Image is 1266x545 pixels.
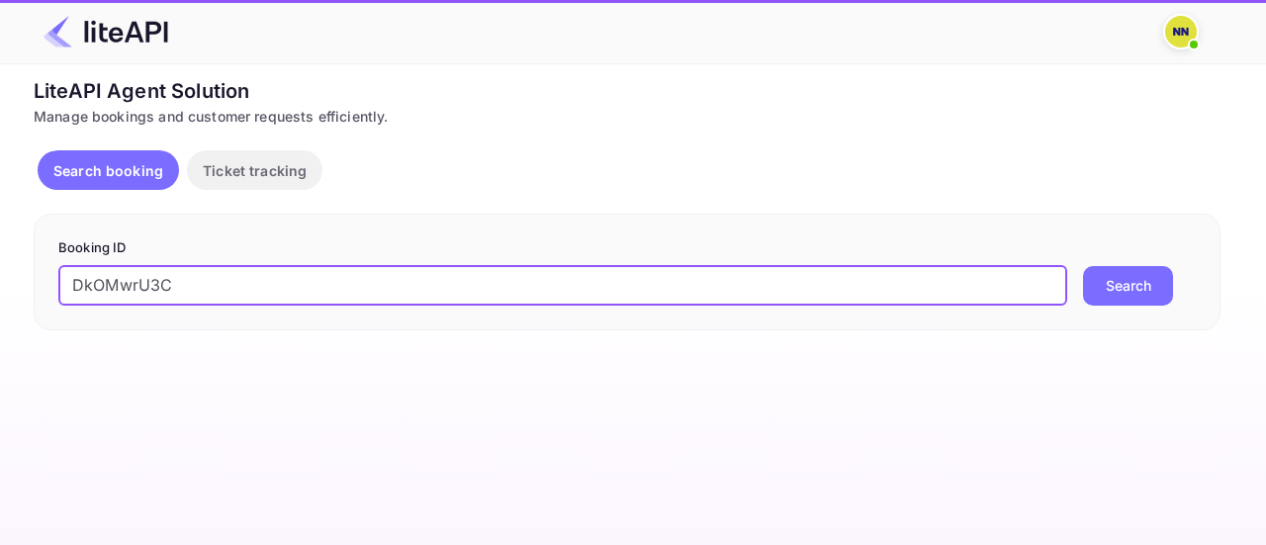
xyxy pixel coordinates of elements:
p: Ticket tracking [203,160,307,181]
input: Enter Booking ID (e.g., 63782194) [58,266,1067,306]
button: Search [1083,266,1173,306]
div: LiteAPI Agent Solution [34,76,1221,106]
img: N/A N/A [1165,16,1197,47]
img: LiteAPI Logo [44,16,168,47]
p: Search booking [53,160,163,181]
div: Manage bookings and customer requests efficiently. [34,106,1221,127]
p: Booking ID [58,238,1196,258]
